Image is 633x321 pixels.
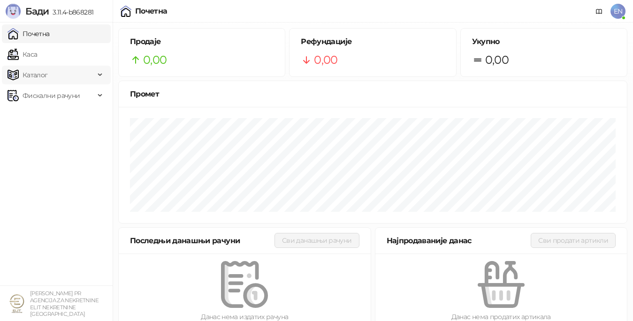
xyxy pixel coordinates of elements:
[8,24,50,43] a: Почетна
[314,51,337,69] span: 0,00
[592,4,607,19] a: Документација
[130,36,274,47] h5: Продаје
[8,294,26,313] img: 64x64-companyLogo-2973bebf-8757-43e2-99db-6255e8c9a51f.png
[143,51,167,69] span: 0,00
[275,233,359,248] button: Сви данашњи рачуни
[531,233,616,248] button: Сви продати артикли
[472,36,616,47] h5: Укупно
[8,45,37,64] a: Каса
[135,7,168,15] div: Почетна
[130,88,616,100] div: Промет
[610,4,625,19] span: EN
[130,235,275,246] div: Последњи данашњи рачуни
[23,66,48,84] span: Каталог
[387,235,531,246] div: Најпродаваније данас
[23,86,80,105] span: Фискални рачуни
[6,4,21,19] img: Logo
[301,36,444,47] h5: Рефундације
[49,8,93,16] span: 3.11.4-b868281
[25,6,49,17] span: Бади
[30,290,99,317] small: [PERSON_NAME] PR AGENCIJA ZA NEKRETNINE ELIT NEKRETNINE [GEOGRAPHIC_DATA]
[485,51,509,69] span: 0,00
